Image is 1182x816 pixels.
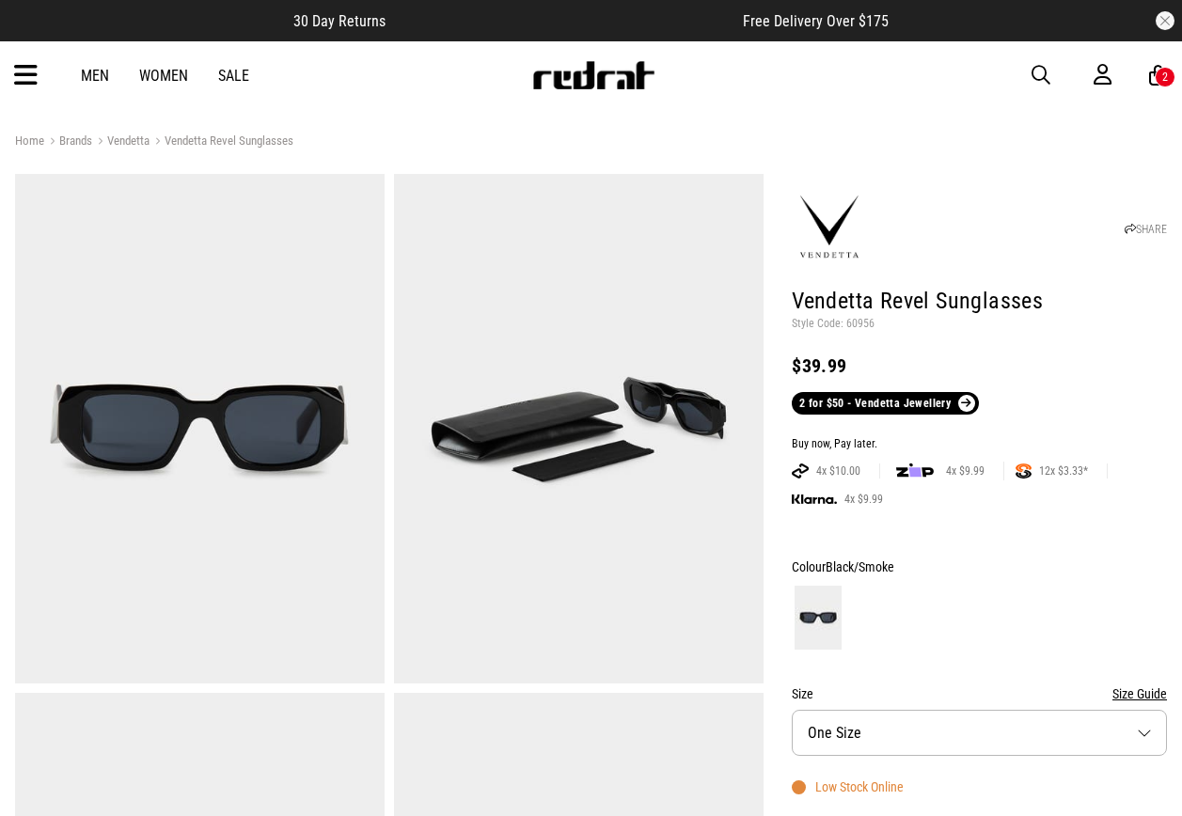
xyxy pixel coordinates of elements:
div: 2 [1162,71,1168,84]
a: Men [81,67,109,85]
img: Vendetta [792,190,867,265]
a: SHARE [1125,223,1167,236]
button: Size Guide [1112,683,1167,705]
iframe: Customer reviews powered by Trustpilot [423,11,705,30]
span: 4x $9.99 [938,463,992,479]
div: Size [792,683,1167,705]
span: Free Delivery Over $175 [743,12,889,30]
button: One Size [792,710,1167,756]
a: Sale [218,67,249,85]
div: Low Stock Online [792,779,904,794]
img: zip [896,462,934,480]
span: 4x $9.99 [837,492,890,507]
span: One Size [808,724,861,742]
img: Vendetta Revel Sunglasses in Black [15,174,385,683]
a: Vendetta [92,133,150,151]
div: $39.99 [792,354,1167,377]
img: Redrat logo [531,61,655,89]
a: 2 for $50 - Vendetta Jewellery [792,392,978,415]
h1: Vendetta Revel Sunglasses [792,287,1167,317]
a: Home [15,133,44,148]
img: KLARNA [792,494,837,505]
span: Black/Smoke [826,559,894,574]
img: SPLITPAY [1016,463,1032,479]
p: Style Code: 60956 [792,317,1167,332]
img: Black/Smoke [795,586,842,650]
a: Brands [44,133,92,151]
span: 30 Day Returns [293,12,386,30]
img: AFTERPAY [792,463,809,479]
span: 12x $3.33* [1032,463,1095,479]
img: Vendetta Revel Sunglasses in Black [394,174,764,683]
a: 2 [1149,66,1167,86]
a: Vendetta Revel Sunglasses [150,133,293,151]
div: Buy now, Pay later. [792,437,1167,452]
a: Women [139,67,188,85]
div: Colour [792,556,1167,578]
span: 4x $10.00 [809,463,868,479]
